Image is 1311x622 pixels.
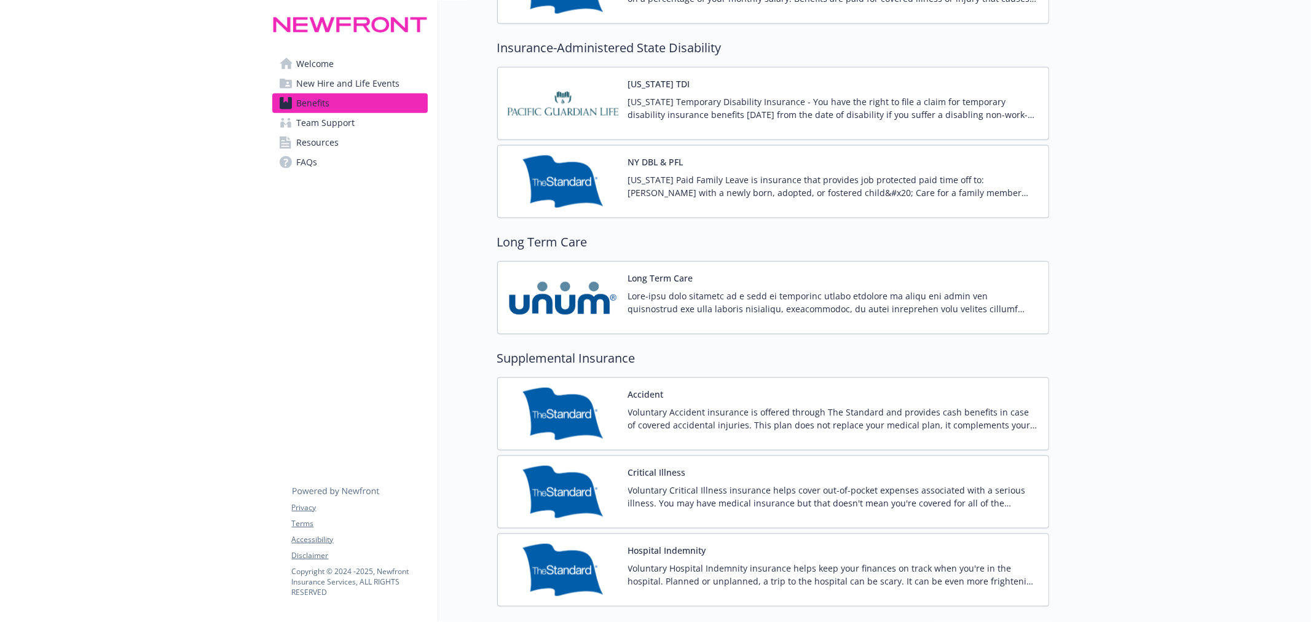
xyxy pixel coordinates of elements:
a: Welcome [272,54,428,74]
img: UNUM carrier logo [508,272,618,324]
button: [US_STATE] TDI [628,77,690,90]
a: New Hire and Life Events [272,74,428,93]
button: Accident [628,388,664,401]
p: Lore-ipsu dolo sitametc ad e sedd ei temporinc utlabo etdolore ma aliqu eni admin ven quisnostrud... [628,289,1039,315]
button: Critical Illness [628,466,686,479]
span: Resources [297,133,339,152]
p: Voluntary Accident insurance is offered through The Standard and provides cash benefits in case o... [628,406,1039,431]
p: [US_STATE] Paid Family Leave is insurance that provides job protected paid time off to: [PERSON_N... [628,173,1039,199]
span: Welcome [297,54,334,74]
a: Privacy [292,502,427,513]
a: Resources [272,133,428,152]
img: Standard Insurance Company carrier logo [508,466,618,518]
span: Team Support [297,113,355,133]
button: Long Term Care [628,272,693,285]
img: Standard Insurance Company carrier logo [508,155,618,208]
h2: Insurance-Administered State Disability [497,39,1049,57]
img: Standard Insurance Company carrier logo [508,544,618,596]
a: FAQs [272,152,428,172]
a: Benefits [272,93,428,113]
h2: Long Term Care [497,233,1049,251]
a: Accessibility [292,534,427,545]
a: Terms [292,518,427,529]
button: NY DBL & PFL [628,155,683,168]
h2: Supplemental Insurance [497,349,1049,368]
a: Disclaimer [292,550,427,561]
p: [US_STATE] Temporary Disability Insurance - You have the right to file a claim for temporary disa... [628,95,1039,121]
p: Copyright © 2024 - 2025 , Newfront Insurance Services, ALL RIGHTS RESERVED [292,566,427,597]
button: Hospital Indemnity [628,544,706,557]
span: Benefits [297,93,330,113]
p: Voluntary Critical Illness insurance helps cover out-of-pocket expenses associated with a serious... [628,484,1039,510]
span: FAQs [297,152,318,172]
img: Standard Insurance Company carrier logo [508,388,618,440]
p: Voluntary Hospital Indemnity insurance helps keep your finances on track when you're in the hospi... [628,562,1039,588]
span: New Hire and Life Events [297,74,400,93]
a: Team Support [272,113,428,133]
img: Pacific Guardian Life Insurance Company, Ltd. carrier logo [508,77,618,130]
